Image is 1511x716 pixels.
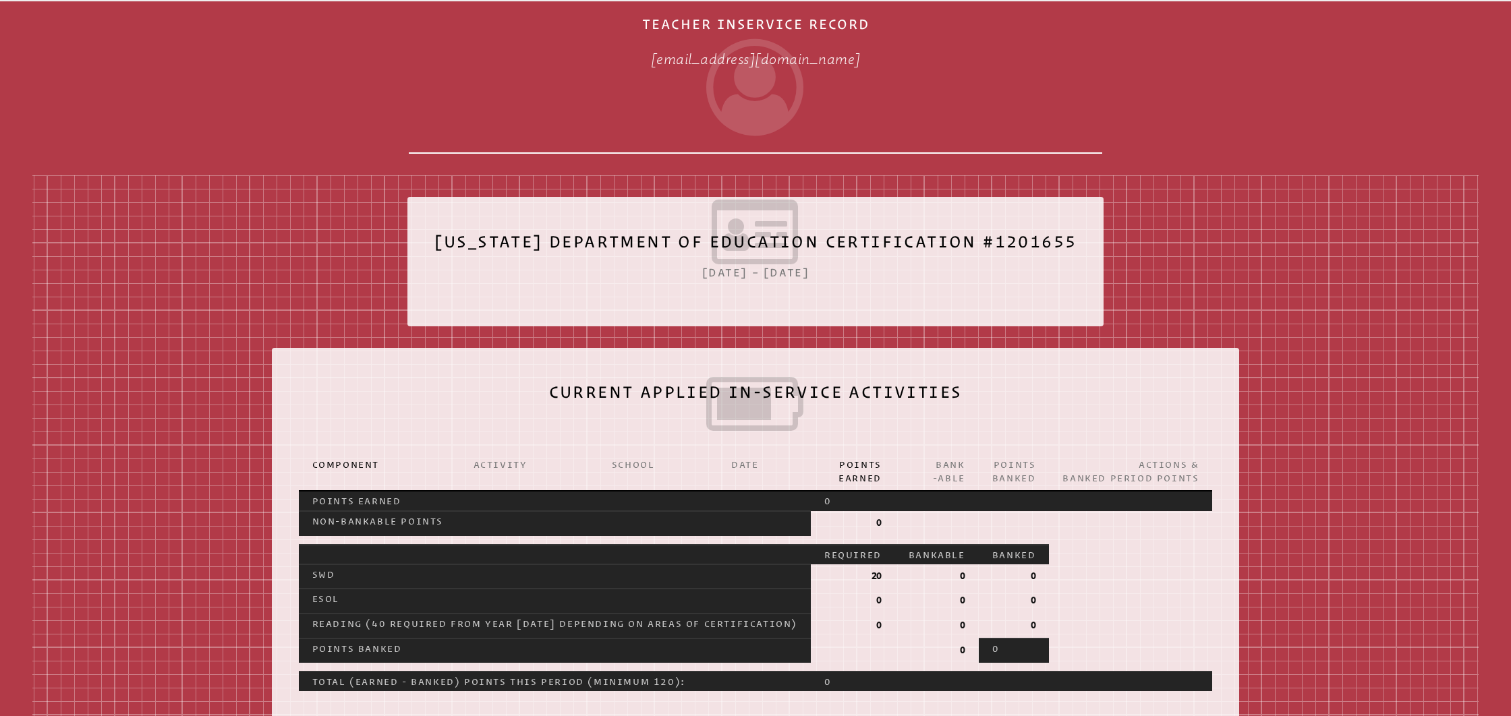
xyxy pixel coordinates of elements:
p: Points Banked [992,458,1036,485]
p: 0 [992,619,1036,632]
p: School [612,458,705,471]
p: Total (Earned - Banked) Points this Period (minimum 120): [312,675,797,688]
p: Activity [474,458,585,471]
p: 0 [909,619,965,632]
p: Points Earned [824,458,882,485]
p: 0 [824,594,882,607]
p: Component [312,458,447,471]
p: SWD [312,568,797,581]
p: 20 [824,570,882,583]
p: 0 [824,516,882,530]
p: 0 [909,644,965,657]
h2: [US_STATE] Department of Education Certification #1201655 [434,224,1077,270]
p: Date [731,458,797,471]
p: 0 [992,594,1036,607]
p: Reading (40 required from year [DATE] depending on Areas of Certification) [312,617,797,630]
p: Bankable [909,548,965,562]
p: 0 [824,619,882,632]
h2: Current Applied In-Service Activities [299,374,1213,442]
p: 0 [824,675,1035,688]
p: Banked [992,548,1036,562]
p: 0 [992,642,1036,655]
span: [DATE] – [DATE] [702,266,809,278]
p: Points Earned [312,494,797,508]
p: Required [824,548,882,562]
p: Non-bankable Points [312,514,797,528]
p: Points Banked [312,642,797,655]
p: 0 [824,494,882,508]
p: 0 [992,570,1036,583]
h1: Teacher Inservice Record [409,7,1102,154]
p: Bank -able [909,458,965,485]
p: 0 [909,570,965,583]
p: ESOL [312,592,797,605]
p: 0 [909,594,965,607]
p: Actions & Banked Period Points [1062,458,1199,485]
